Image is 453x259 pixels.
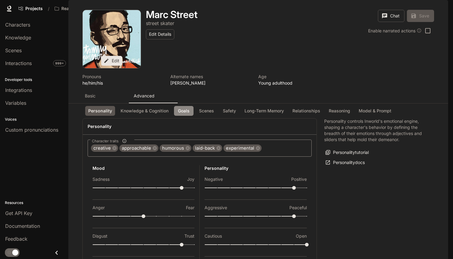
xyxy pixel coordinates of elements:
p: Disgust [92,233,107,239]
span: laid-back [193,145,217,152]
button: Personalitytutorial [324,148,370,158]
button: Relationships [289,106,323,116]
p: Open [296,233,307,239]
button: Open character details dialog [170,73,251,86]
button: Character traits [120,137,129,145]
button: Open workspace menu [52,2,98,15]
span: creative [91,145,113,152]
button: Goals [174,106,194,116]
button: Long-Term Memory [241,106,287,116]
p: [PERSON_NAME] [170,80,251,86]
button: Open character details dialog [82,73,163,86]
p: Alternate names [170,73,251,80]
button: Edit [101,56,122,66]
button: Personality [85,106,115,116]
button: Model & Prompt [356,106,394,116]
p: Basic [85,93,96,99]
a: Go to projects [16,2,45,15]
h4: Personality [88,123,312,129]
button: Open character details dialog [258,73,339,86]
div: Avatar image [83,10,141,68]
div: experimental [223,144,262,152]
div: / [45,5,52,12]
h1: Marc Street [146,9,198,20]
h6: Personality [205,165,307,171]
div: Enable narrated actions [368,27,422,34]
p: Young adulthood [258,80,339,86]
button: Safety [219,106,239,116]
p: he/him/his [82,80,163,86]
span: Projects [25,6,43,11]
p: Pronouns [82,73,163,80]
p: Sadness [92,176,110,182]
button: Knowledge & Cognition [118,106,172,116]
div: approachable [119,144,158,152]
div: creative [91,144,118,152]
p: Personality controls Inworld's emotional engine, shaping a character's behavior by defining the b... [324,118,427,143]
p: Peaceful [289,205,307,211]
div: humorous [160,144,191,152]
button: Edit Details [146,29,174,39]
span: experimental [223,145,257,152]
h6: Mood [92,165,194,171]
button: Open character details dialog [146,20,174,27]
button: Open character avatar dialog [83,10,141,68]
p: Anger [92,205,105,211]
p: Reality Crisis [61,6,89,11]
p: Joy [187,176,194,182]
span: humorous [160,145,187,152]
p: Trust [184,233,194,239]
button: Chat [378,10,404,22]
p: Advanced [134,93,154,99]
p: Positive [291,176,307,182]
a: Personalitydocs [324,158,366,168]
button: Scenes [196,106,217,116]
p: Aggressive [205,205,227,211]
p: Negative [205,176,223,182]
div: laid-back [193,144,222,152]
p: Age [258,73,339,80]
span: Character traits [92,138,118,144]
p: street skater [146,20,174,26]
button: Reasoning [326,106,353,116]
button: Open character details dialog [146,10,198,20]
p: Fear [186,205,194,211]
span: approachable [119,145,154,152]
p: Cautious [205,233,222,239]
